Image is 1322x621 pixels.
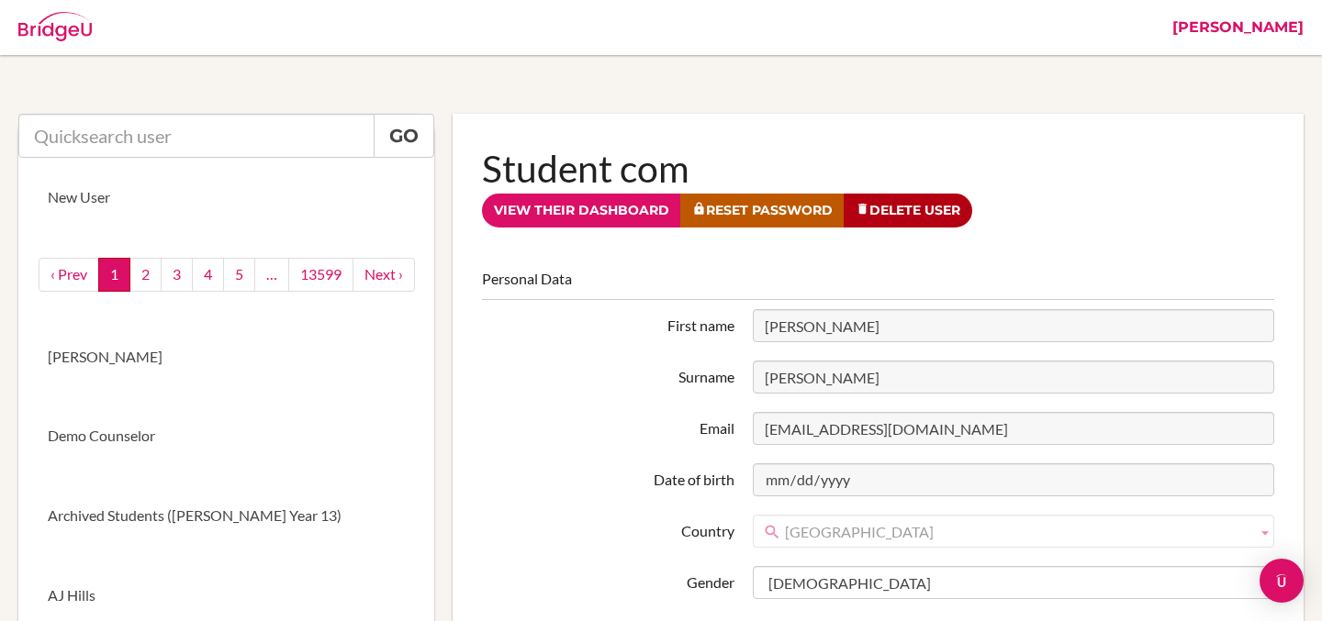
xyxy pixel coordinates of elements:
label: Surname [473,360,743,388]
a: ‹ Prev [39,258,99,292]
a: View their dashboard [482,194,681,227]
div: Open Intercom Messenger [1260,559,1304,603]
h1: Student com [482,143,1274,194]
a: next [353,258,415,292]
label: Email [473,412,743,439]
a: 1 [98,258,130,292]
a: 5 [223,258,255,292]
img: Bridge-U [18,12,92,41]
a: Demo Counselor [18,396,434,476]
span: [GEOGRAPHIC_DATA] [785,516,1249,549]
a: 2 [129,258,162,292]
a: [PERSON_NAME] [18,317,434,397]
label: Date of birth [473,463,743,491]
label: Country [473,515,743,542]
a: 4 [192,258,224,292]
label: First name [473,309,743,337]
a: Delete User [844,194,972,227]
a: … [254,258,289,292]
a: Go [374,114,434,158]
a: Archived Students ([PERSON_NAME] Year 13) [18,476,434,556]
legend: Personal Data [482,269,1274,300]
label: Gender [473,566,743,593]
a: Reset Password [680,194,845,227]
input: Quicksearch user [18,114,375,158]
a: 13599 [288,258,353,292]
a: New User [18,158,434,238]
a: 3 [161,258,193,292]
